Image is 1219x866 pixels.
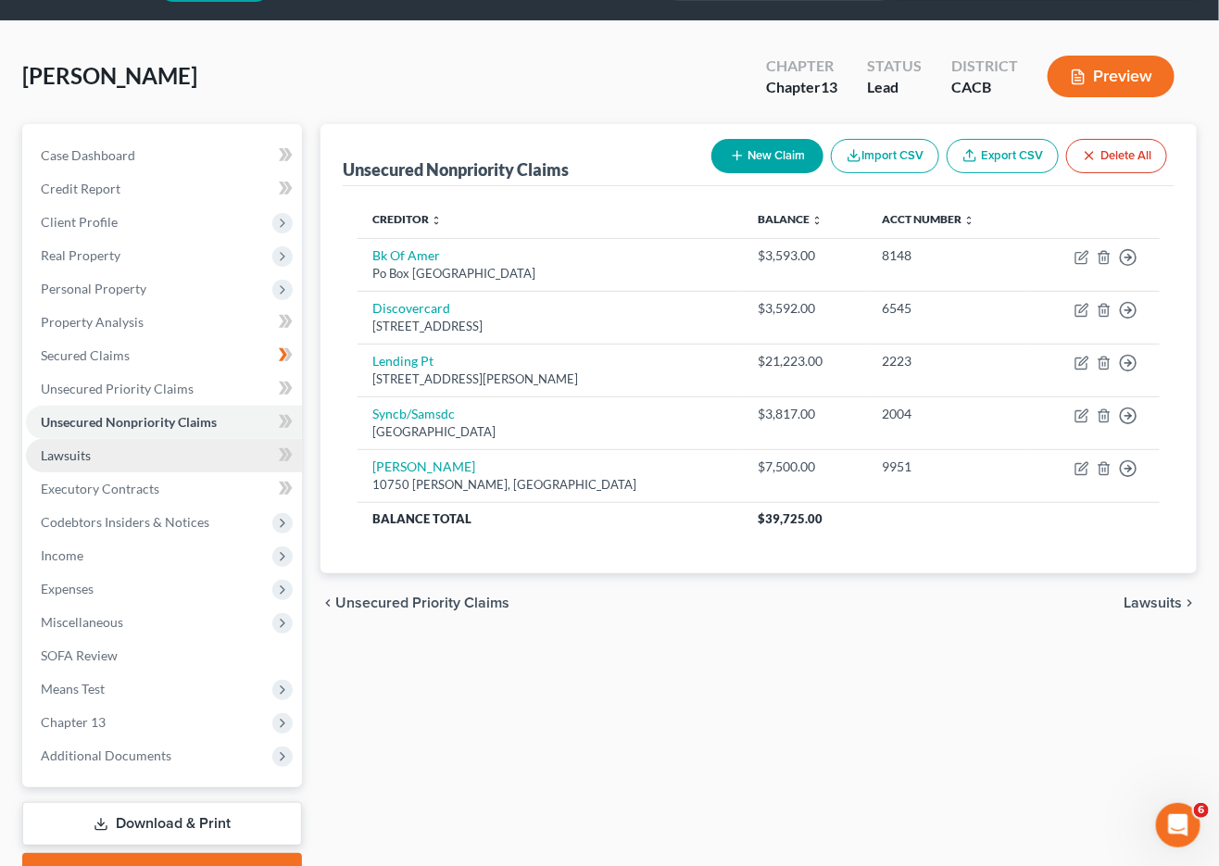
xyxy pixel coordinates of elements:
[1124,596,1182,610] span: Lawsuits
[41,181,120,196] span: Credit Report
[41,447,91,463] span: Lawsuits
[711,139,823,173] button: New Claim
[41,214,118,230] span: Client Profile
[41,747,171,763] span: Additional Documents
[22,802,302,846] a: Download & Print
[41,414,217,430] span: Unsecured Nonpriority Claims
[372,458,475,474] a: [PERSON_NAME]
[883,405,1013,423] div: 2004
[26,406,302,439] a: Unsecured Nonpriority Claims
[41,481,159,496] span: Executory Contracts
[26,472,302,506] a: Executory Contracts
[947,139,1059,173] a: Export CSV
[320,596,509,610] button: chevron_left Unsecured Priority Claims
[41,314,144,330] span: Property Analysis
[883,352,1013,370] div: 2223
[41,647,118,663] span: SOFA Review
[26,639,302,672] a: SOFA Review
[759,405,853,423] div: $3,817.00
[41,281,146,296] span: Personal Property
[867,77,922,98] div: Lead
[1124,596,1197,610] button: Lawsuits chevron_right
[372,476,729,494] div: 10750 [PERSON_NAME], [GEOGRAPHIC_DATA]
[343,158,569,181] div: Unsecured Nonpriority Claims
[41,714,106,730] span: Chapter 13
[1066,139,1167,173] button: Delete All
[372,212,442,226] a: Creditor unfold_more
[883,246,1013,265] div: 8148
[26,439,302,472] a: Lawsuits
[41,247,120,263] span: Real Property
[26,339,302,372] a: Secured Claims
[1194,803,1209,818] span: 6
[759,212,823,226] a: Balance unfold_more
[431,215,442,226] i: unfold_more
[41,681,105,697] span: Means Test
[812,215,823,226] i: unfold_more
[883,299,1013,318] div: 6545
[766,56,837,77] div: Chapter
[1156,803,1200,847] iframe: Intercom live chat
[759,299,853,318] div: $3,592.00
[951,77,1018,98] div: CACB
[41,147,135,163] span: Case Dashboard
[766,77,837,98] div: Chapter
[26,139,302,172] a: Case Dashboard
[41,381,194,396] span: Unsecured Priority Claims
[867,56,922,77] div: Status
[883,212,975,226] a: Acct Number unfold_more
[26,306,302,339] a: Property Analysis
[831,139,939,173] button: Import CSV
[1048,56,1175,97] button: Preview
[372,353,434,369] a: Lending Pt
[335,596,509,610] span: Unsecured Priority Claims
[41,581,94,596] span: Expenses
[372,406,455,421] a: Syncb/Samsdc
[759,246,853,265] div: $3,593.00
[821,78,837,95] span: 13
[372,423,729,441] div: [GEOGRAPHIC_DATA]
[41,514,209,530] span: Codebtors Insiders & Notices
[372,247,440,263] a: Bk Of Amer
[1182,596,1197,610] i: chevron_right
[951,56,1018,77] div: District
[372,318,729,335] div: [STREET_ADDRESS]
[320,596,335,610] i: chevron_left
[26,372,302,406] a: Unsecured Priority Claims
[883,458,1013,476] div: 9951
[372,265,729,282] div: Po Box [GEOGRAPHIC_DATA]
[759,511,823,526] span: $39,725.00
[964,215,975,226] i: unfold_more
[358,502,744,535] th: Balance Total
[759,352,853,370] div: $21,223.00
[22,62,197,89] span: [PERSON_NAME]
[26,172,302,206] a: Credit Report
[41,614,123,630] span: Miscellaneous
[759,458,853,476] div: $7,500.00
[372,300,450,316] a: Discovercard
[41,547,83,563] span: Income
[41,347,130,363] span: Secured Claims
[372,370,729,388] div: [STREET_ADDRESS][PERSON_NAME]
